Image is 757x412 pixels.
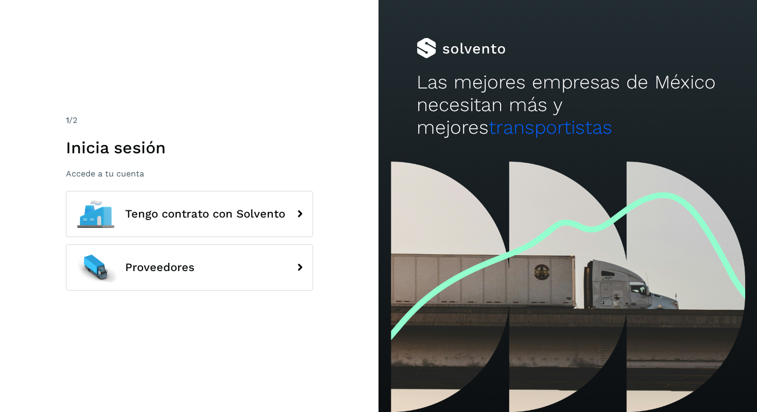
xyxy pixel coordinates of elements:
[125,208,285,220] span: Tengo contrato con Solvento
[66,114,313,127] div: /2
[66,138,313,157] h1: Inicia sesión
[125,261,195,274] span: Proveedores
[489,116,612,138] span: transportistas
[417,71,719,139] h2: Las mejores empresas de México necesitan más y mejores
[66,244,313,291] button: Proveedores
[66,169,313,178] p: Accede a tu cuenta
[66,115,69,125] span: 1
[66,191,313,237] button: Tengo contrato con Solvento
